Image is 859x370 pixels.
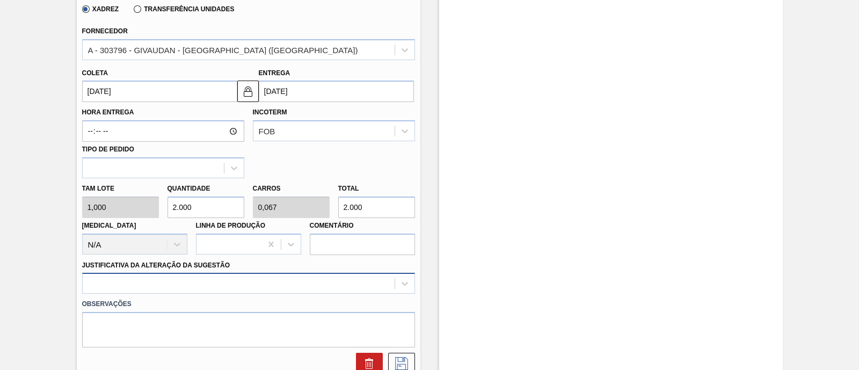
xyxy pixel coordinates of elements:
[196,222,266,229] label: Linha de Produção
[82,181,159,197] label: Tam lote
[242,85,254,98] img: locked
[82,222,136,229] label: [MEDICAL_DATA]
[237,81,259,102] button: locked
[82,146,134,153] label: Tipo de pedido
[88,45,358,54] div: A - 303796 - GIVAUDAN - [GEOGRAPHIC_DATA] ([GEOGRAPHIC_DATA])
[82,105,244,120] label: Hora Entrega
[253,108,287,116] label: Incoterm
[82,69,108,77] label: Coleta
[82,81,237,102] input: dd/mm/yyyy
[259,127,275,136] div: FOB
[82,27,128,35] label: Fornecedor
[259,69,290,77] label: Entrega
[253,185,281,192] label: Carros
[134,5,234,13] label: Transferência Unidades
[82,5,119,13] label: Xadrez
[338,185,359,192] label: Total
[310,218,415,234] label: Comentário
[82,296,415,312] label: Observações
[259,81,414,102] input: dd/mm/yyyy
[82,262,230,269] label: Justificativa da Alteração da Sugestão
[168,185,210,192] label: Quantidade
